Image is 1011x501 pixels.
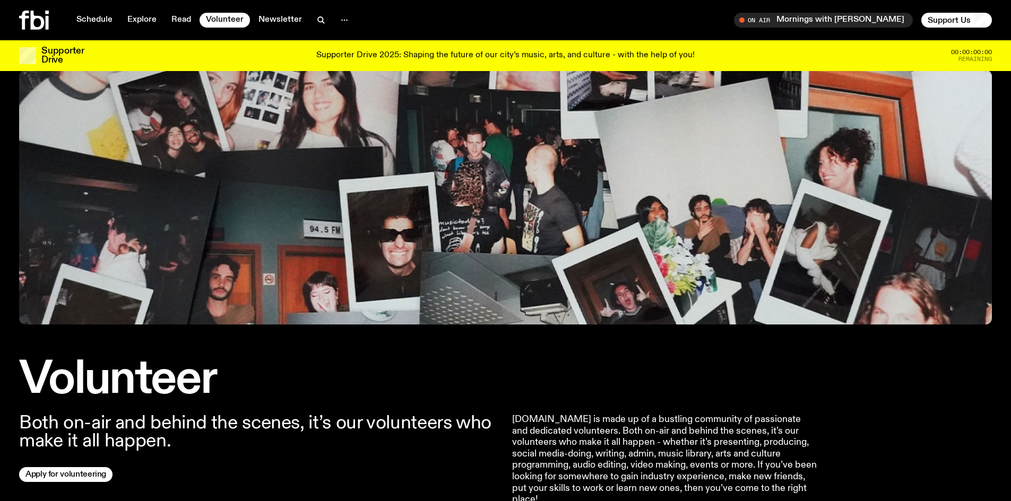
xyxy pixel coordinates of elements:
h3: Supporter Drive [41,47,84,65]
span: Support Us [928,15,971,25]
img: A collage of photographs and polaroids showing FBI volunteers. [19,70,992,324]
a: Schedule [70,13,119,28]
button: Support Us [921,13,992,28]
span: Remaining [958,56,992,62]
span: 00:00:00:00 [951,49,992,55]
a: Read [165,13,197,28]
h1: Volunteer [19,358,499,401]
p: Supporter Drive 2025: Shaping the future of our city’s music, arts, and culture - with the help o... [316,51,695,60]
p: Both on-air and behind the scenes, it’s our volunteers who make it all happen. [19,414,499,450]
a: Apply for volunteering [19,467,113,482]
a: Newsletter [252,13,308,28]
button: On AirMornings with [PERSON_NAME] [734,13,913,28]
a: Explore [121,13,163,28]
a: Volunteer [200,13,250,28]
